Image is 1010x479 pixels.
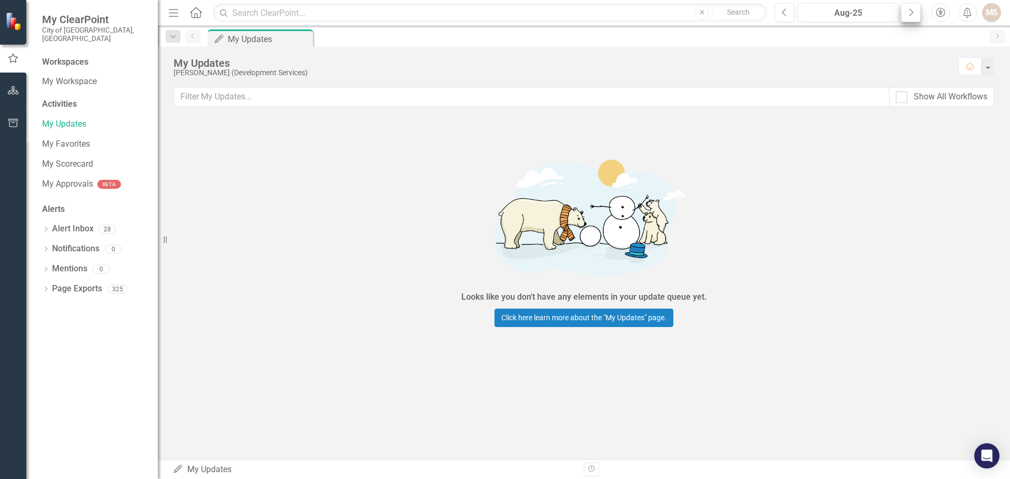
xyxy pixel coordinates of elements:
div: 0 [93,264,109,273]
div: 28 [99,225,116,233]
div: My Updates [228,33,310,46]
a: My Workspace [42,76,147,88]
button: Search [712,5,764,20]
div: [PERSON_NAME] (Development Services) [174,69,948,77]
span: My ClearPoint [42,13,147,26]
div: Looks like you don't have any elements in your update queue yet. [461,291,707,303]
div: Open Intercom Messenger [974,443,999,468]
a: Notifications [52,243,99,255]
img: Getting started [426,145,742,289]
div: My Updates [174,57,948,69]
div: Activities [42,98,147,110]
div: Show All Workflows [914,91,987,103]
div: BETA [97,180,121,189]
img: ClearPoint Strategy [5,12,24,30]
input: Search ClearPoint... [213,4,767,22]
span: Search [727,8,750,16]
a: Click here learn more about the "My Updates" page. [494,309,673,327]
a: Mentions [52,263,87,275]
button: MS [982,3,1001,22]
div: Workspaces [42,56,88,68]
div: 0 [105,244,122,253]
div: My Updates [173,464,576,476]
input: Filter My Updates... [174,87,890,107]
a: My Updates [42,118,147,130]
button: Aug-25 [797,3,898,22]
a: My Approvals [42,178,93,190]
small: City of [GEOGRAPHIC_DATA], [GEOGRAPHIC_DATA] [42,26,147,43]
a: Alert Inbox [52,223,94,235]
div: 325 [107,284,128,293]
div: Alerts [42,203,147,216]
div: Aug-25 [801,7,895,19]
a: Page Exports [52,283,102,295]
a: My Scorecard [42,158,147,170]
a: My Favorites [42,138,147,150]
